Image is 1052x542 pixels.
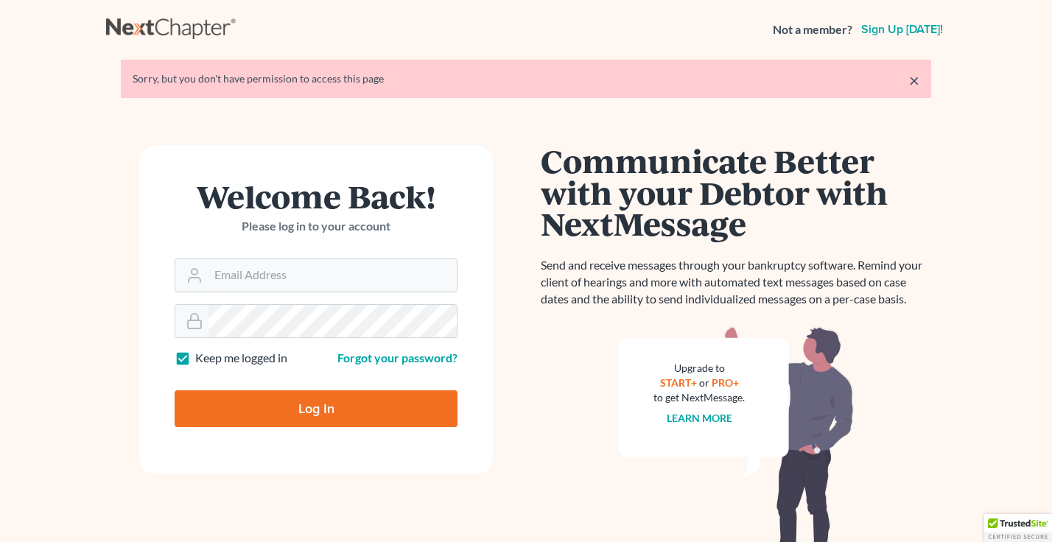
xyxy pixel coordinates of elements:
[133,71,919,86] div: Sorry, but you don't have permission to access this page
[175,218,457,235] p: Please log in to your account
[712,376,739,389] a: PRO+
[909,71,919,89] a: ×
[541,257,931,308] p: Send and receive messages through your bankruptcy software. Remind your client of hearings and mo...
[667,412,732,424] a: Learn more
[773,21,852,38] strong: Not a member?
[541,145,931,239] h1: Communicate Better with your Debtor with NextMessage
[175,390,457,427] input: Log In
[337,351,457,365] a: Forgot your password?
[984,514,1052,542] div: TrustedSite Certified
[653,361,745,376] div: Upgrade to
[175,180,457,212] h1: Welcome Back!
[653,390,745,405] div: to get NextMessage.
[660,376,697,389] a: START+
[699,376,709,389] span: or
[195,350,287,367] label: Keep me logged in
[208,259,457,292] input: Email Address
[858,24,946,35] a: Sign up [DATE]!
